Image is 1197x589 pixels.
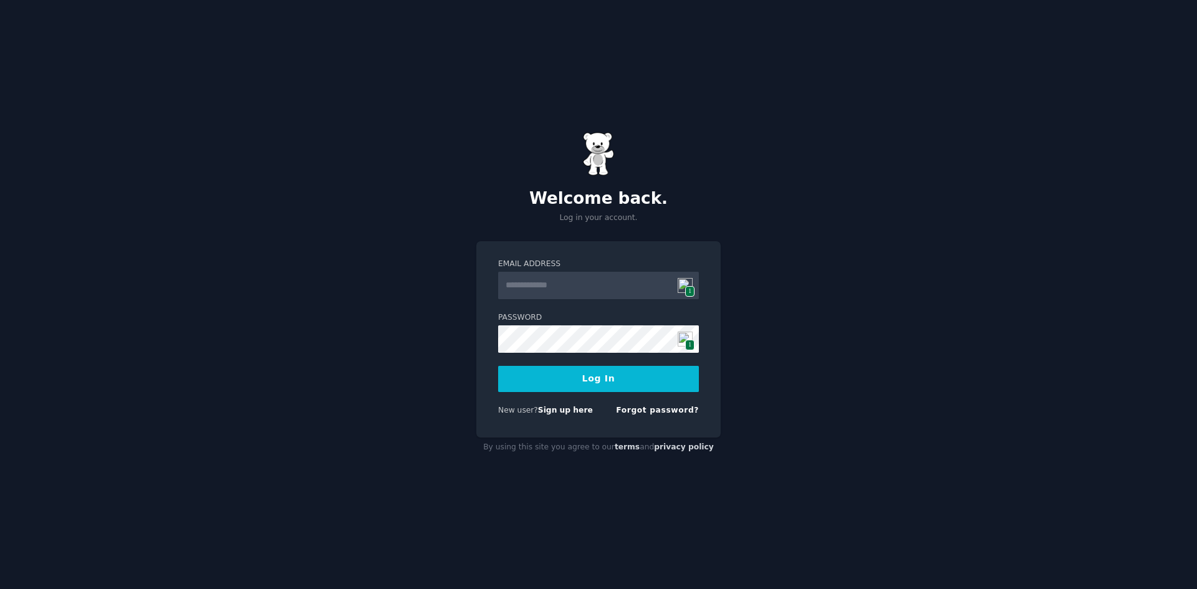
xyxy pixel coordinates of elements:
[685,286,695,297] span: 1
[538,406,593,414] a: Sign up here
[685,340,695,350] span: 1
[476,438,721,457] div: By using this site you agree to our and
[616,406,699,414] a: Forgot password?
[498,259,699,270] label: Email Address
[654,443,714,451] a: privacy policy
[476,189,721,209] h2: Welcome back.
[498,366,699,392] button: Log In
[678,332,693,347] img: npw-badge-icon.svg
[498,312,699,323] label: Password
[615,443,640,451] a: terms
[583,132,614,176] img: Gummy Bear
[498,406,538,414] span: New user?
[476,213,721,224] p: Log in your account.
[678,278,693,293] img: npw-badge-icon.svg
